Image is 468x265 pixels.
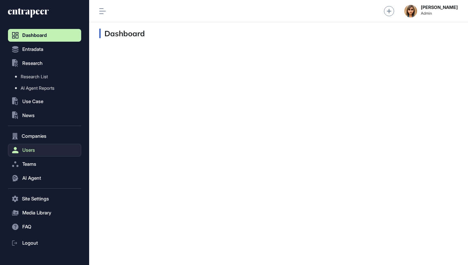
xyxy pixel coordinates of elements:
button: Site Settings [8,192,81,205]
span: Admin [421,11,458,16]
span: Users [22,148,35,153]
span: AI Agent Reports [21,86,54,91]
a: Dashboard [8,29,81,42]
span: Media Library [22,210,51,215]
span: Site Settings [22,196,49,201]
button: Media Library [8,206,81,219]
span: Logout [22,241,38,246]
span: AI Agent [22,176,41,181]
a: Research List [11,71,81,82]
span: Teams [22,162,36,167]
a: Logout [8,237,81,249]
span: FAQ [22,224,31,229]
button: AI Agent [8,172,81,185]
button: Use Case [8,95,81,108]
button: Research [8,57,81,70]
span: Companies [22,134,46,139]
button: FAQ [8,220,81,233]
span: Research [22,61,43,66]
span: Dashboard [22,33,47,38]
button: News [8,109,81,122]
button: Teams [8,158,81,171]
button: Entradata [8,43,81,56]
button: Companies [8,130,81,143]
h3: Dashboard [99,29,145,38]
span: Use Case [22,99,43,104]
span: Research List [21,74,48,79]
span: News [22,113,35,118]
span: Entradata [22,47,43,52]
strong: [PERSON_NAME] [421,5,458,10]
img: admin-avatar [404,5,417,17]
button: Users [8,144,81,157]
a: AI Agent Reports [11,82,81,94]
